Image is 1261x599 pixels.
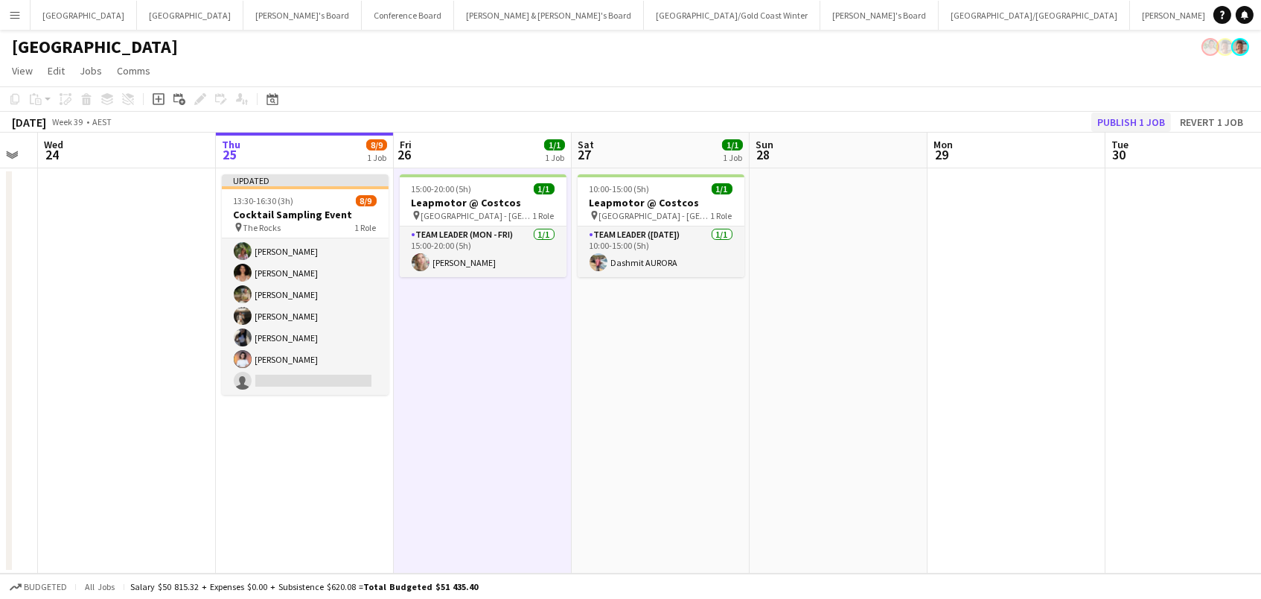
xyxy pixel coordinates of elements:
span: 1/1 [544,139,565,150]
a: Edit [42,61,71,80]
span: 25 [220,146,240,163]
span: 27 [575,146,594,163]
div: [DATE] [12,115,46,130]
span: 24 [42,146,63,163]
div: AEST [92,116,112,127]
span: 29 [931,146,953,163]
app-card-role: Brand Ambassador ([PERSON_NAME])84I8/913:30-16:30 (3h)[PERSON_NAME]![PERSON_NAME][PERSON_NAME][PE... [222,172,389,396]
div: Updated [222,174,389,186]
button: Conference Board [362,1,454,30]
button: Budgeted [7,579,69,595]
span: Edit [48,64,65,77]
span: 1/1 [712,183,732,194]
app-user-avatar: Victoria Hunt [1231,38,1249,56]
span: 28 [753,146,773,163]
a: Comms [111,61,156,80]
h3: Cocktail Sampling Event [222,208,389,221]
button: [PERSON_NAME]'s Board [243,1,362,30]
span: 1/1 [534,183,555,194]
span: The Rocks [243,222,281,233]
app-card-role: Team Leader (Mon - Fri)1/115:00-20:00 (5h)[PERSON_NAME] [400,226,566,277]
span: Tue [1111,138,1128,151]
span: Mon [933,138,953,151]
span: View [12,64,33,77]
h3: Leapmotor @ Costcos [400,196,566,209]
app-user-avatar: Victoria Hunt [1216,38,1234,56]
span: 1 Role [711,210,732,221]
span: Week 39 [49,116,86,127]
button: [GEOGRAPHIC_DATA] [137,1,243,30]
div: 1 Job [545,152,564,163]
a: Jobs [74,61,108,80]
button: [PERSON_NAME] & [PERSON_NAME]'s Board [454,1,644,30]
button: [GEOGRAPHIC_DATA]/Gold Coast Winter [644,1,820,30]
span: Sat [578,138,594,151]
app-user-avatar: Arrence Torres [1201,38,1219,56]
div: 1 Job [367,152,386,163]
app-job-card: 10:00-15:00 (5h)1/1Leapmotor @ Costcos [GEOGRAPHIC_DATA] - [GEOGRAPHIC_DATA]1 RoleTeam Leader ([D... [578,174,744,277]
span: 1/1 [722,139,743,150]
span: 30 [1109,146,1128,163]
span: Fri [400,138,412,151]
span: 13:30-16:30 (3h) [234,195,294,206]
span: Total Budgeted $51 435.40 [363,581,478,592]
span: Thu [222,138,240,151]
app-card-role: Team Leader ([DATE])1/110:00-15:00 (5h)Dashmit AURORA [578,226,744,277]
button: [GEOGRAPHIC_DATA]/[GEOGRAPHIC_DATA] [939,1,1130,30]
span: 10:00-15:00 (5h) [590,183,650,194]
span: Comms [117,64,150,77]
app-job-card: 15:00-20:00 (5h)1/1Leapmotor @ Costcos [GEOGRAPHIC_DATA] - [GEOGRAPHIC_DATA]1 RoleTeam Leader (Mo... [400,174,566,277]
a: View [6,61,39,80]
span: All jobs [82,581,118,592]
span: 8/9 [356,195,377,206]
button: [PERSON_NAME]'s Board [820,1,939,30]
button: [GEOGRAPHIC_DATA] [31,1,137,30]
span: [GEOGRAPHIC_DATA] - [GEOGRAPHIC_DATA] [599,210,711,221]
span: 26 [398,146,412,163]
button: Revert 1 job [1174,112,1249,132]
span: [GEOGRAPHIC_DATA] - [GEOGRAPHIC_DATA] [421,210,533,221]
span: Budgeted [24,582,67,592]
span: 1 Role [533,210,555,221]
span: 1 Role [355,222,377,233]
span: Wed [44,138,63,151]
span: Sun [756,138,773,151]
h1: [GEOGRAPHIC_DATA] [12,36,178,58]
span: Jobs [80,64,102,77]
span: 8/9 [366,139,387,150]
span: 15:00-20:00 (5h) [412,183,472,194]
div: 1 Job [723,152,742,163]
div: Salary $50 815.32 + Expenses $0.00 + Subsistence $620.08 = [130,581,478,592]
button: Publish 1 job [1091,112,1171,132]
h3: Leapmotor @ Costcos [578,196,744,209]
app-job-card: Updated13:30-16:30 (3h)8/9Cocktail Sampling Event The Rocks1 RoleBrand Ambassador ([PERSON_NAME])... [222,174,389,395]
